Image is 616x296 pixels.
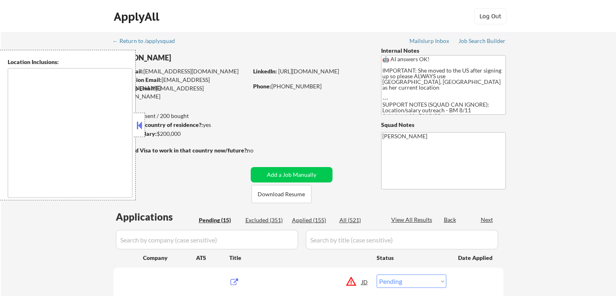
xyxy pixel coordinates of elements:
div: yes [113,121,245,129]
div: [EMAIL_ADDRESS][DOMAIN_NAME] [114,67,248,75]
div: Company [143,254,196,262]
strong: Will need Visa to work in that country now/future?: [113,147,248,154]
div: 155 sent / 200 bought [113,112,248,120]
div: Applied (155) [292,216,333,224]
div: Next [481,216,494,224]
div: Job Search Builder [458,38,506,44]
div: ATS [196,254,229,262]
input: Search by company (case sensitive) [116,230,298,249]
a: Mailslurp Inbox [409,38,450,46]
div: ApplyAll [114,10,162,24]
div: Title [229,254,369,262]
div: ← Return to /applysquad [113,38,183,44]
button: Log Out [474,8,507,24]
button: Download Resume [252,185,311,203]
button: Add a Job Manually [251,167,333,182]
div: $200,000 [113,130,248,138]
div: Status [377,250,446,265]
div: [PERSON_NAME] [113,53,280,63]
div: Mailslurp Inbox [409,38,450,44]
div: Squad Notes [381,121,506,129]
div: Location Inclusions: [8,58,132,66]
input: Search by title (case sensitive) [306,230,498,249]
strong: LinkedIn: [253,68,277,75]
strong: Phone: [253,83,271,90]
a: ← Return to /applysquad [113,38,183,46]
strong: Can work in country of residence?: [113,121,203,128]
div: Applications [116,212,196,222]
button: warning_amber [345,276,357,287]
div: [PHONE_NUMBER] [253,82,368,90]
div: Back [444,216,457,224]
a: [URL][DOMAIN_NAME] [278,68,339,75]
div: Pending (15) [199,216,239,224]
div: Internal Notes [381,47,506,55]
div: Date Applied [458,254,494,262]
div: All (521) [339,216,380,224]
div: Excluded (351) [245,216,286,224]
div: View All Results [391,216,435,224]
div: no [247,146,270,154]
div: JD [361,275,369,289]
div: [EMAIL_ADDRESS][DOMAIN_NAME] [114,76,248,92]
div: [EMAIL_ADDRESS][DOMAIN_NAME] [113,84,248,100]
